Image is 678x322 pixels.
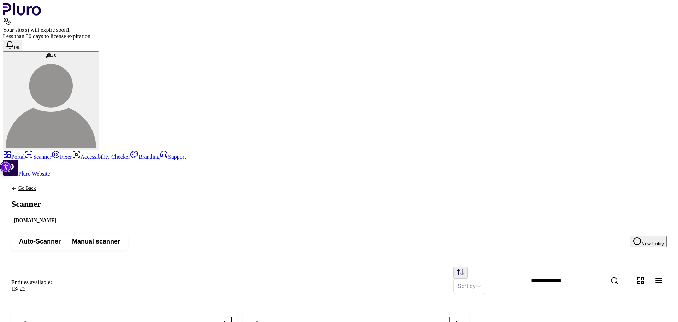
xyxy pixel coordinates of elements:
[525,273,647,288] input: Website Search
[72,237,120,246] span: Manual scanner
[3,27,675,33] div: Your site(s) will expire soon
[160,154,186,160] a: Support
[3,171,50,177] a: Open Pluro Website
[3,40,22,51] button: Open notifications, you have 125 new notifications
[3,154,25,160] a: Portal
[11,186,59,191] a: Back to previous screen
[52,154,72,160] a: Fixer
[14,45,19,50] span: 99
[633,273,648,288] button: Change content view type to grid
[66,235,126,248] button: Manual scanner
[45,52,56,58] span: gila c
[6,58,96,148] img: gila c
[11,286,18,292] span: 13 /
[11,286,52,292] div: 25
[3,11,41,17] a: Logo
[67,27,70,33] span: 1
[11,200,59,208] h1: Scanner
[3,150,675,177] aside: Sidebar menu
[11,279,52,286] div: Entities available:
[25,154,52,160] a: Scanner
[72,154,130,160] a: Accessibility Checker
[130,154,160,160] a: Branding
[651,273,667,288] button: Change content view type to table
[3,33,675,40] div: Less than 30 days to license expiration
[3,51,99,150] button: gila cgila c
[13,235,66,248] button: Auto-Scanner
[630,236,667,247] button: New Entity
[11,217,59,224] div: [DOMAIN_NAME]
[453,279,486,294] div: Set sorting
[19,237,61,246] span: Auto-Scanner
[453,267,468,279] button: Change sorting direction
